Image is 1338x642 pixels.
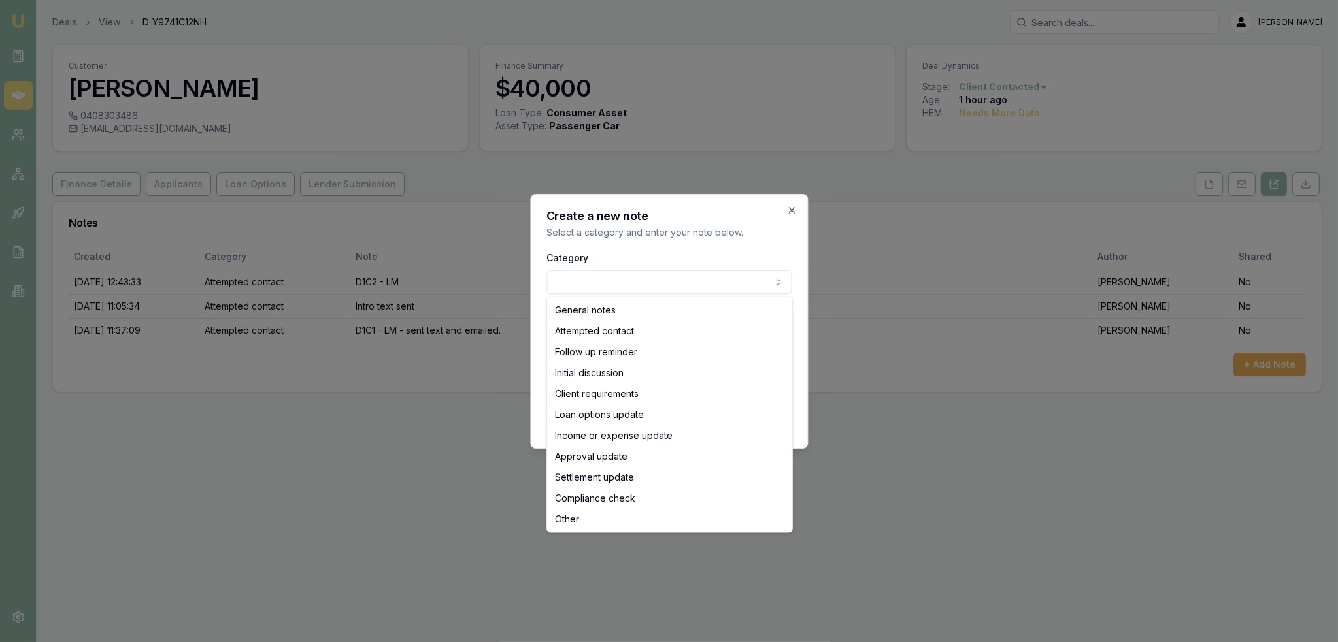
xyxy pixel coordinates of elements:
span: Compliance check [555,492,635,505]
span: Attempted contact [555,325,634,338]
span: Client requirements [555,387,639,400]
span: Income or expense update [555,429,673,442]
span: Loan options update [555,408,644,421]
span: Settlement update [555,471,634,484]
span: Approval update [555,450,627,463]
span: Initial discussion [555,366,624,379]
span: Follow up reminder [555,345,637,359]
span: Other [555,513,579,526]
span: General notes [555,304,616,317]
